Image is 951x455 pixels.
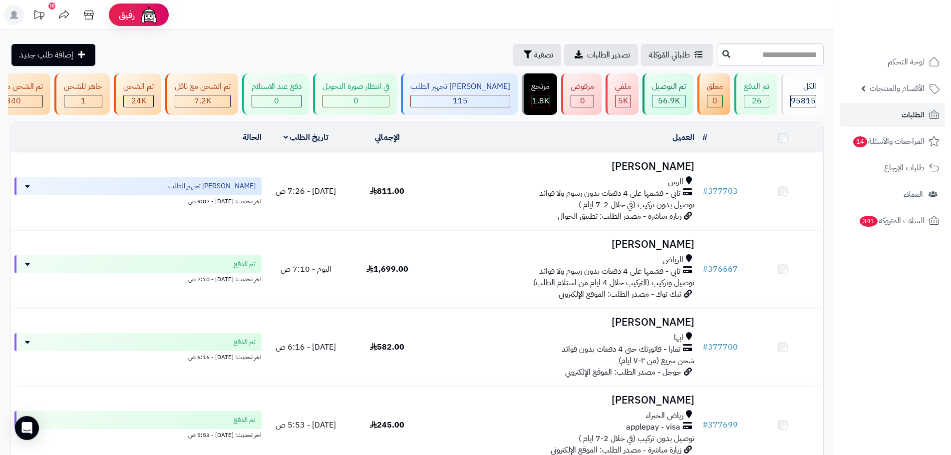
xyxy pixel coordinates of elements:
[64,81,102,92] div: جاهز للشحن
[702,185,708,197] span: #
[531,81,550,92] div: مرتجع
[370,419,404,431] span: 245.00
[562,344,680,355] span: تمارا - فاتورتك حتى 4 دفعات بدون فوائد
[619,355,694,367] span: شحن سريع (من ٢-٧ ايام)
[539,266,680,277] span: تابي - قسّمها على 4 دفعات بدون رسوم ولا فوائد
[240,73,311,115] a: دفع عند الاستلام 0
[252,95,301,107] div: 0
[564,44,638,66] a: تصدير الطلبات
[370,341,404,353] span: 582.00
[744,95,769,107] div: 26
[26,5,51,27] a: تحديثات المنصة
[615,81,631,92] div: ملغي
[323,95,389,107] div: 0
[870,81,925,95] span: الأقسام والمنتجات
[571,95,594,107] div: 0
[702,419,708,431] span: #
[532,95,549,107] div: 1827
[616,95,631,107] div: 4990
[48,2,55,9] div: 10
[618,95,628,107] span: 5K
[131,95,146,107] span: 24K
[904,187,923,201] span: العملاء
[779,73,826,115] a: الكل95815
[702,185,738,197] a: #377703
[81,95,86,107] span: 1
[587,49,630,61] span: تصدير الطلبات
[695,73,732,115] a: معلق 0
[432,161,694,172] h3: [PERSON_NAME]
[571,81,594,92] div: مرفوض
[732,73,779,115] a: تم الدفع 26
[840,50,945,74] a: لوحة التحكم
[790,81,816,92] div: الكل
[399,73,520,115] a: [PERSON_NAME] تجهيز الطلب 115
[840,156,945,180] a: طلبات الإرجاع
[579,433,694,445] span: توصيل بدون تركيب (في خلال 2-7 ايام )
[276,419,336,431] span: [DATE] - 5:53 ص
[513,44,561,66] button: تصفية
[410,81,510,92] div: [PERSON_NAME] تجهيز الطلب
[15,416,39,440] div: Open Intercom Messenger
[432,395,694,406] h3: [PERSON_NAME]
[375,131,400,143] a: الإجمالي
[175,95,230,107] div: 7222
[311,73,399,115] a: في انتظار صورة التحويل 0
[626,422,680,433] span: applepay - visa
[274,95,279,107] span: 0
[14,273,262,284] div: اخر تحديث: [DATE] - 7:10 ص
[194,95,211,107] span: 7.2K
[791,95,816,107] span: 95815
[702,341,708,353] span: #
[252,81,302,92] div: دفع عند الاستلام
[532,95,549,107] span: 1.8K
[175,81,231,92] div: تم الشحن مع ناقل
[534,49,553,61] span: تصفية
[411,95,510,107] div: 115
[322,81,389,92] div: في انتظار صورة التحويل
[604,73,640,115] a: ملغي 5K
[234,337,256,347] span: تم الدفع
[888,55,925,69] span: لوحة التحكم
[6,95,21,107] span: 340
[520,73,559,115] a: مرتجع 1.8K
[580,95,585,107] span: 0
[11,44,95,66] a: إضافة طلب جديد
[14,351,262,362] div: اخر تحديث: [DATE] - 6:16 ص
[139,5,159,25] img: ai-face.png
[662,254,683,266] span: الرياض
[19,49,73,61] span: إضافة طلب جديد
[668,176,683,188] span: الرس
[840,103,945,127] a: الطلبات
[539,188,680,199] span: تابي - قسّمها على 4 دفعات بدون رسوم ولا فوائد
[702,419,738,431] a: #377699
[243,131,262,143] a: الحالة
[276,341,336,353] span: [DATE] - 6:16 ص
[119,9,135,21] span: رفيق
[658,95,680,107] span: 56.9K
[883,17,942,38] img: logo-2.png
[702,263,708,275] span: #
[641,44,713,66] a: طلباتي المُوكلة
[859,215,878,227] span: 341
[902,108,925,122] span: الطلبات
[884,161,925,175] span: طلبات الإرجاع
[707,81,723,92] div: معلق
[281,263,331,275] span: اليوم - 7:10 ص
[276,185,336,197] span: [DATE] - 7:26 ص
[64,95,102,107] div: 1
[353,95,358,107] span: 0
[859,214,925,228] span: السلات المتروكة
[702,263,738,275] a: #376667
[453,95,468,107] span: 115
[234,415,256,425] span: تم الدفع
[646,410,683,422] span: رياض الخبراء
[649,49,690,61] span: طلباتي المُوكلة
[840,209,945,233] a: السلات المتروكة341
[652,81,686,92] div: تم التوصيل
[163,73,240,115] a: تم الشحن مع ناقل 7.2K
[558,210,681,222] span: زيارة مباشرة - مصدر الطلب: تطبيق الجوال
[124,95,153,107] div: 24037
[432,317,694,328] h3: [PERSON_NAME]
[559,73,604,115] a: مرفوض 0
